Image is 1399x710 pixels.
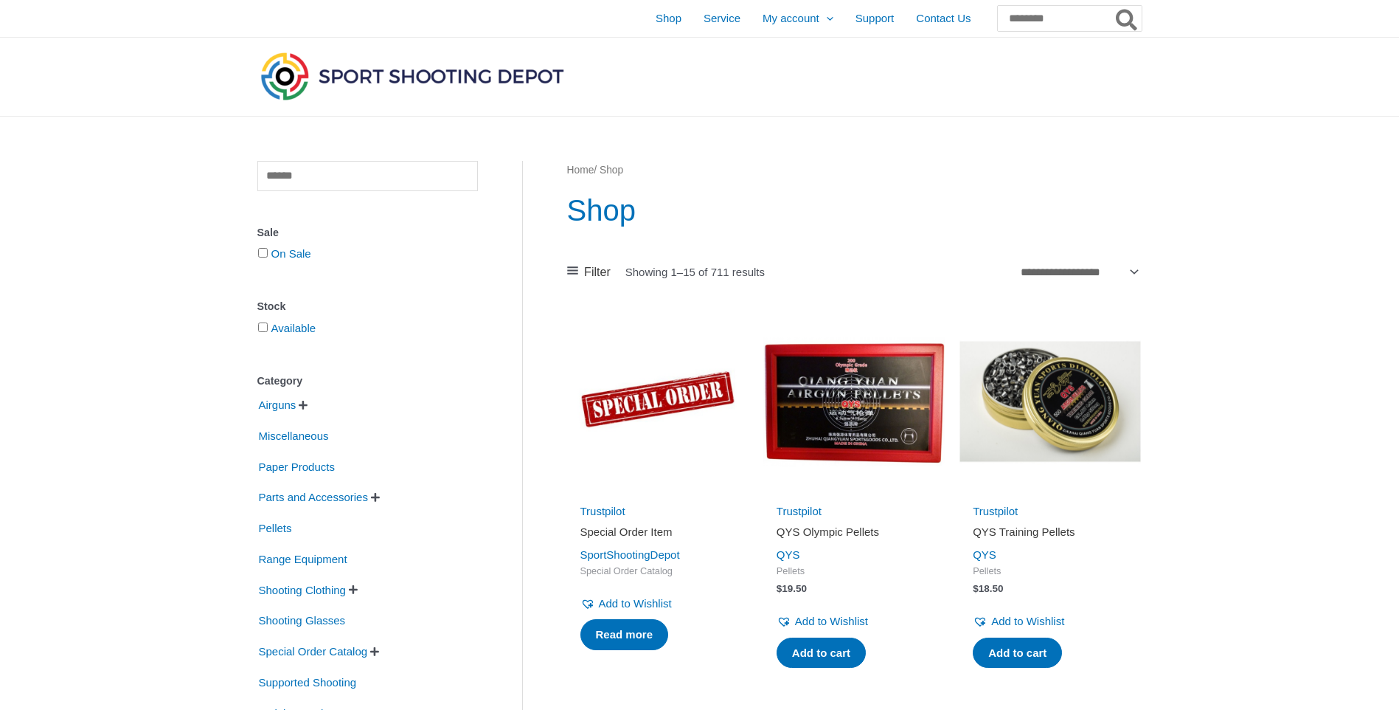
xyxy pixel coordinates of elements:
[370,647,379,657] span: 
[257,516,294,541] span: Pellets
[580,565,735,578] span: Special Order Catalog
[580,619,669,650] a: Read more about “Special Order Item”
[258,248,268,258] input: On Sale
[567,190,1142,231] h1: Shop
[777,548,800,561] a: QYS
[257,552,349,565] a: Range Equipment
[257,608,347,633] span: Shooting Glasses
[1113,6,1142,31] button: Search
[257,424,330,449] span: Miscellaneous
[599,597,672,610] span: Add to Wishlist
[777,611,868,632] a: Add to Wishlist
[795,615,868,627] span: Add to Wishlist
[299,400,308,410] span: 
[257,429,330,441] a: Miscellaneous
[258,323,268,332] input: Available
[580,505,625,517] a: Trustpilot
[257,490,369,503] a: Parts and Accessories
[777,565,931,578] span: Pellets
[973,638,1062,669] a: Add to cart: “QYS Training Pellets”
[1016,261,1142,283] select: Shop order
[580,593,672,614] a: Add to Wishlist
[257,578,347,603] span: Shooting Clothing
[257,547,349,572] span: Range Equipment
[580,548,680,561] a: SportShootingDepot
[991,615,1064,627] span: Add to Wishlist
[973,525,1128,540] h2: QYS Training Pellets
[257,582,347,595] a: Shooting Clothing
[257,670,358,695] span: Supported Shooting
[625,266,765,278] p: Showing 1–15 of 711 results
[257,613,347,626] a: Shooting Glasses
[973,548,996,561] a: QYS
[973,565,1128,578] span: Pellets
[257,393,298,418] span: Airguns
[257,222,478,244] div: Sale
[257,521,294,534] a: Pellets
[257,296,478,317] div: Stock
[973,525,1128,545] a: QYS Training Pellets
[257,675,358,688] a: Supported Shooting
[777,583,807,594] bdi: 19.50
[973,611,1064,632] a: Add to Wishlist
[763,311,945,492] img: QYS Olympic Pellets
[271,322,316,334] a: Available
[257,49,567,103] img: Sport Shooting Depot
[973,505,1018,517] a: Trustpilot
[567,161,1142,180] nav: Breadcrumb
[567,261,611,283] a: Filter
[580,525,735,540] h2: Special Order Item
[257,370,478,392] div: Category
[349,585,358,595] span: 
[257,639,369,664] span: Special Order Catalog
[257,455,336,480] span: Paper Products
[777,525,931,540] h2: QYS Olympic Pellets
[777,583,782,594] span: $
[567,311,749,492] img: Special Order Item
[257,644,369,657] a: Special Order Catalog
[257,485,369,510] span: Parts and Accessories
[567,165,594,176] a: Home
[973,583,979,594] span: $
[257,459,336,472] a: Paper Products
[777,638,866,669] a: Add to cart: “QYS Olympic Pellets”
[271,247,311,260] a: On Sale
[580,525,735,545] a: Special Order Item
[584,261,611,283] span: Filter
[973,583,1003,594] bdi: 18.50
[371,492,380,503] span: 
[777,505,822,517] a: Trustpilot
[777,525,931,545] a: QYS Olympic Pellets
[257,398,298,410] a: Airguns
[959,311,1141,492] img: QYS Training Pellets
